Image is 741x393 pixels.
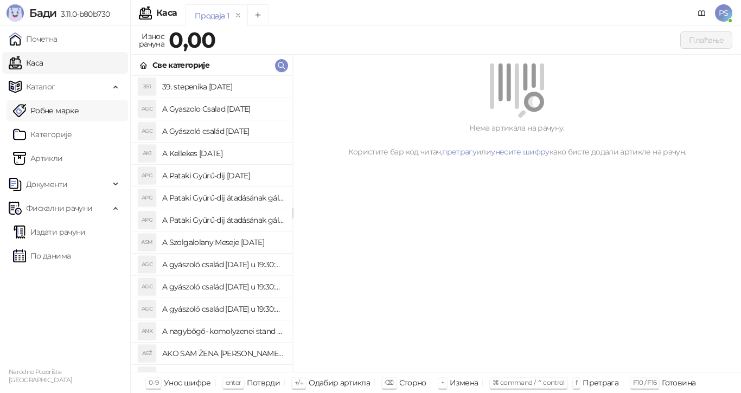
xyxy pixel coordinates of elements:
span: + [441,378,444,386]
span: f [576,378,577,386]
div: Потврди [247,376,280,390]
button: remove [231,11,245,20]
a: Документација [693,4,711,22]
small: Narodno Pozorište [GEOGRAPHIC_DATA] [9,368,72,384]
div: Претрага [583,376,618,390]
div: APG [138,211,156,229]
div: Продаја 1 [195,10,229,22]
img: Logo [7,4,24,22]
div: AGC [138,256,156,273]
div: Нема артикала на рачуну. Користите бар код читач, или како бисте додали артикле на рачун. [306,122,728,158]
div: AGC [138,278,156,295]
div: Унос шифре [164,376,211,390]
div: ASM [138,234,156,251]
h4: A gyászoló család [DATE] u 19:30:00 [162,256,284,273]
div: AGC [138,100,156,118]
h4: A Pataki Gyűrű-dij [DATE] [162,167,284,184]
div: APG [138,189,156,207]
span: F10 / F16 [633,378,656,386]
a: Издати рачуни [13,221,86,243]
div: 3S1 [138,78,156,95]
h4: A gyászoló család [DATE] u 19:30:00 [162,300,284,318]
div: Готовина [662,376,695,390]
a: Каса [9,52,43,74]
div: Све категорије [152,59,209,71]
a: ArtikliАртикли [13,147,63,169]
button: Add tab [247,4,269,26]
div: Износ рачуна [137,29,167,51]
h4: A Kellekes [DATE] [162,145,284,162]
span: ⌫ [385,378,393,386]
span: 0-9 [149,378,158,386]
h4: 39. stepenika [DATE] [162,78,284,95]
button: Плаћање [680,31,732,49]
h4: Ahogy tetszik újratöltve [DATE] u 20:00:00 [162,367,284,384]
strong: 0,00 [169,27,215,53]
a: Робне марке [13,100,79,121]
div: APG [138,167,156,184]
span: ⌘ command / ⌃ control [493,378,565,386]
div: Измена [450,376,478,390]
a: По данима [13,245,71,267]
div: Каса [156,9,177,17]
h4: A Gyaszolo Csalad [DATE] [162,100,284,118]
span: Фискални рачуни [26,197,92,219]
h4: A Szolgalolany Meseje [DATE] [162,234,284,251]
div: AGC [138,123,156,140]
a: Категорије [13,124,72,145]
div: grid [131,76,292,372]
div: ANK [138,323,156,340]
div: Сторно [399,376,426,390]
span: ↑/↓ [295,378,303,386]
h4: A Pataki Gyűrű-dij átadásának gálaestje [DATE] u 19:30:00 [162,211,284,229]
div: Одабир артикла [309,376,370,390]
span: Каталог [26,76,55,98]
span: enter [226,378,241,386]
h4: A Gyászoló család [DATE] [162,123,284,140]
h4: A nagybőgő- komolyzenei stand up [DATE] u 19:30:00 [162,323,284,340]
h4: AKO SAM ŽENA [PERSON_NAME] KONj [DATE] u 19:30:00 [162,345,284,362]
span: Бади [29,7,56,20]
span: Документи [26,173,67,195]
a: унесите шифру [491,147,550,157]
div: ASŽ [138,345,156,362]
span: 3.11.0-b80b730 [56,9,110,19]
div: AGC [138,300,156,318]
h4: A Pataki Gyűrű-dij átadásának gálaestje [DATE] u 19:30:00 [162,189,284,207]
div: AK1 [138,145,156,162]
h4: A gyászoló család [DATE] u 19:30:00 [162,278,284,295]
a: Почетна [9,28,58,50]
div: ATÚ [138,367,156,384]
a: претрагу [442,147,476,157]
span: PS [715,4,732,22]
